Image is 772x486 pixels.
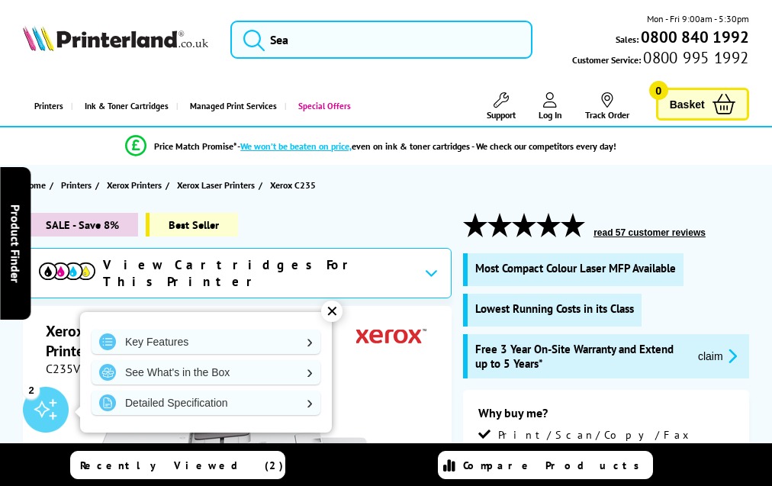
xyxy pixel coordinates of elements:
div: 2 [23,381,40,398]
img: View Cartridges [39,262,95,280]
button: promo-description [693,347,741,365]
a: Recently Viewed (2) [70,451,285,479]
a: Special Offers [285,87,359,126]
div: Why buy me? [478,405,734,428]
li: modal_Promise [8,133,734,159]
a: Support [487,92,516,121]
a: Printers [23,87,71,126]
span: View Cartridges For This Printer [103,256,412,290]
span: 0 [649,81,668,100]
span: Mon - Fri 9:00am - 5:30pm [647,11,749,26]
span: Home [23,177,46,193]
a: Xerox Printers [107,177,166,193]
h1: Xerox C235 A4 Colour Multifunction Laser Printer [46,321,356,361]
span: Lowest Running Costs in its Class [475,301,634,316]
span: We won’t be beaten on price, [240,140,352,152]
img: Xerox [356,321,426,349]
span: Free 3 Year On-Site Warranty and Extend up to 5 Years* [475,342,686,371]
a: Basket 0 [656,88,749,121]
span: Best Seller [146,213,238,237]
span: Product Finder [8,204,23,282]
a: Detailed Specification [92,391,320,415]
span: Printers [61,177,92,193]
div: - even on ink & toner cartridges - We check our competitors every day! [237,140,616,152]
a: Key Features [92,330,320,354]
span: Xerox Laser Printers [177,177,255,193]
img: Printerland Logo [23,25,207,51]
span: Xerox C235 [270,177,316,193]
span: Price Match Promise* [154,140,237,152]
input: Sea [230,21,532,59]
span: Log In [539,109,562,121]
span: Most Compact Colour Laser MFP Available [475,261,676,275]
a: Printers [61,177,95,193]
span: Basket [670,94,705,114]
a: Printerland Logo [23,25,207,54]
a: See What's in the Box [92,360,320,385]
b: 0800 840 1992 [641,27,749,47]
a: Compare Products [438,451,653,479]
a: 0800 840 1992 [639,30,749,44]
a: Home [23,177,50,193]
span: Ink & Toner Cartridges [85,87,169,126]
span: Customer Service: [572,50,748,67]
span: Print/Scan/Copy/Fax [498,428,694,442]
span: Xerox Printers [107,177,162,193]
span: Support [487,109,516,121]
div: ✕ [321,301,343,322]
span: 0800 995 1992 [641,50,748,65]
a: Managed Print Services [176,87,285,126]
a: Ink & Toner Cartridges [71,87,176,126]
span: SALE - Save 8% [23,213,138,237]
a: Track Order [585,92,629,121]
a: Log In [539,92,562,121]
span: Sales: [616,32,639,47]
a: Xerox C235 [270,177,320,193]
span: Recently Viewed (2) [80,459,284,472]
span: Compare Products [463,459,648,472]
button: read 57 customer reviews [589,227,710,239]
span: C235V_DNIUK [46,361,121,376]
a: Xerox Laser Printers [177,177,259,193]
